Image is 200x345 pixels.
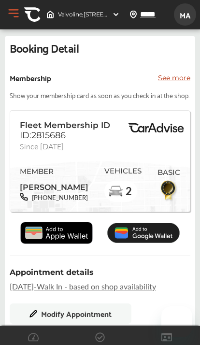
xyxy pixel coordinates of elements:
[10,268,94,277] span: Appointment details
[108,184,124,200] img: car-basic.192fe7b4.svg
[20,120,110,130] span: Fleet Membership ID
[10,303,131,324] button: Modify Appointment
[20,193,28,201] img: phone-black.37208b07.svg
[20,167,88,176] span: MEMBER
[129,11,137,18] img: location_vector.a44bc228.svg
[112,11,120,18] img: header-down-arrow.9dd2ce7d.svg
[28,193,88,202] span: [PHONE_NUMBER]
[20,222,93,244] img: Add_to_Apple_Wallet.1c29cb02.svg
[125,185,132,197] span: 2
[10,281,156,292] span: Walk In - based on shop availability
[107,223,180,243] img: Add_to_Google_Wallet.5c177d4c.svg
[158,179,180,201] img: BasicBadge.31956f0b.svg
[157,168,180,177] span: BASIC
[20,179,88,193] span: [PERSON_NAME]
[10,89,189,101] p: Show your membership card as soon as you check in at the shop.
[6,6,21,21] button: Open Menu
[127,123,185,133] img: BasicPremiumLogo.8d547ee0.svg
[158,73,190,83] p: See more
[34,281,37,292] span: -
[161,306,192,337] iframe: Button to launch messaging window
[20,141,64,149] span: Since [DATE]
[41,309,112,318] span: Modify Appointment
[46,11,54,18] img: header-home-logo.8d720a4f.svg
[176,6,194,24] span: MA
[20,130,66,141] span: ID:2815686
[10,281,34,292] span: [DATE]
[24,6,41,23] img: CA-Icon.89b5b008.svg
[104,167,142,175] span: VEHICLES
[10,41,79,55] div: Booking Detail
